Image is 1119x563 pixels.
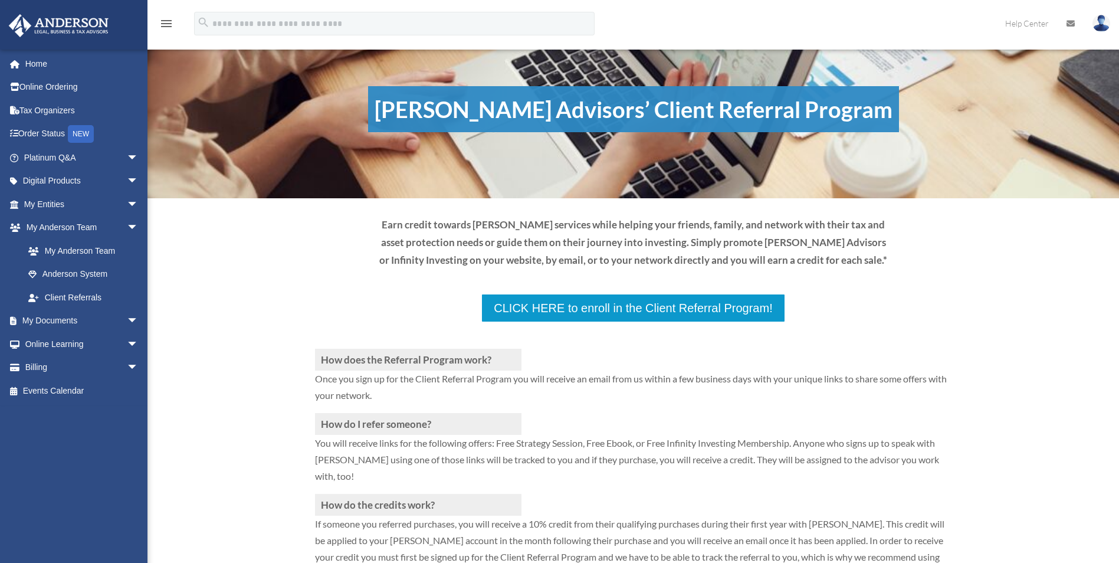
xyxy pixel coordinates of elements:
[127,216,150,240] span: arrow_drop_down
[197,16,210,29] i: search
[368,86,899,132] h1: [PERSON_NAME] Advisors’ Client Referral Program
[8,99,156,122] a: Tax Organizers
[68,125,94,143] div: NEW
[8,356,156,379] a: Billingarrow_drop_down
[315,371,952,413] p: Once you sign up for the Client Referral Program you will receive an email from us within a few b...
[8,52,156,76] a: Home
[8,76,156,99] a: Online Ordering
[315,349,521,371] h3: How does the Referral Program work?
[127,309,150,333] span: arrow_drop_down
[481,293,785,323] a: CLICK HERE to enroll in the Client Referral Program!
[1092,15,1110,32] img: User Pic
[8,192,156,216] a: My Entitiesarrow_drop_down
[8,379,156,402] a: Events Calendar
[8,332,156,356] a: Online Learningarrow_drop_down
[17,286,150,309] a: Client Referrals
[127,192,150,217] span: arrow_drop_down
[127,332,150,356] span: arrow_drop_down
[8,146,156,169] a: Platinum Q&Aarrow_drop_down
[159,17,173,31] i: menu
[8,309,156,333] a: My Documentsarrow_drop_down
[127,356,150,380] span: arrow_drop_down
[8,216,156,240] a: My Anderson Teamarrow_drop_down
[8,169,156,193] a: Digital Productsarrow_drop_down
[159,21,173,31] a: menu
[8,122,156,146] a: Order StatusNEW
[315,494,521,516] h3: How do the credits work?
[127,169,150,194] span: arrow_drop_down
[315,413,521,435] h3: How do I refer someone?
[127,146,150,170] span: arrow_drop_down
[17,263,156,286] a: Anderson System
[17,239,156,263] a: My Anderson Team
[5,14,112,37] img: Anderson Advisors Platinum Portal
[315,435,952,494] p: You will receive links for the following offers: Free Strategy Session, Free Ebook, or Free Infin...
[379,216,888,269] p: Earn credit towards [PERSON_NAME] services while helping your friends, family, and network with t...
